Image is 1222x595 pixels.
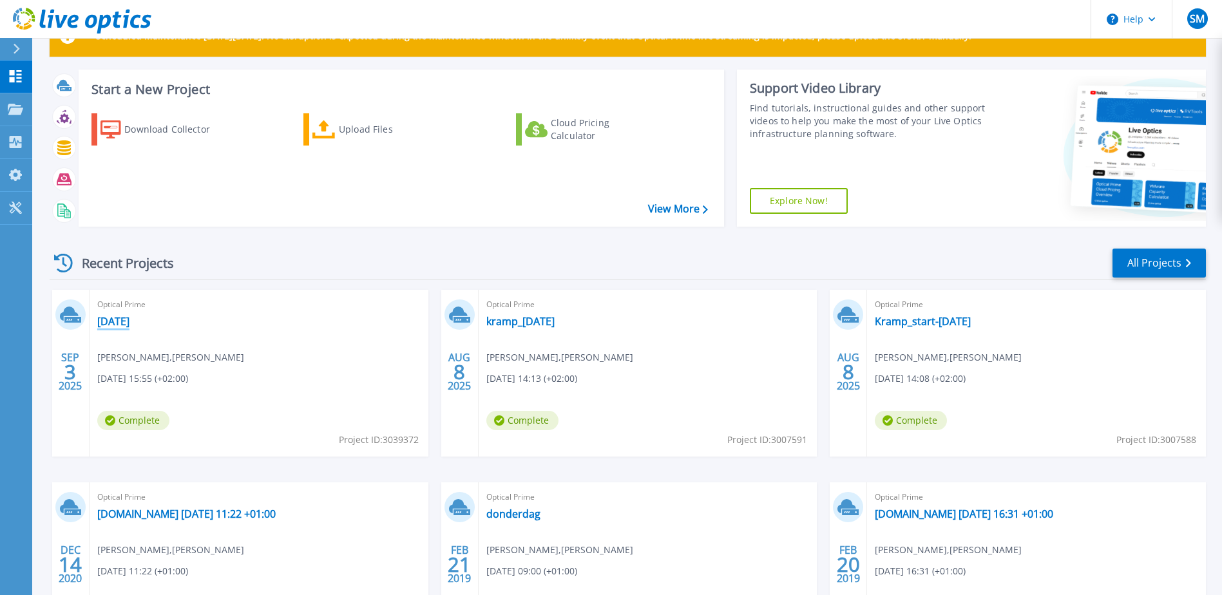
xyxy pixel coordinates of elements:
a: Upload Files [303,113,447,146]
div: FEB 2019 [836,541,861,588]
span: Optical Prime [97,490,421,504]
span: 20 [837,559,860,570]
span: Optical Prime [486,297,810,312]
span: [PERSON_NAME] , [PERSON_NAME] [486,350,633,364]
span: 8 [453,366,465,377]
span: [DATE] 14:08 (+02:00) [875,372,966,386]
span: [PERSON_NAME] , [PERSON_NAME] [97,350,244,364]
span: SM [1190,14,1205,24]
span: [DATE] 11:22 (+01:00) [97,564,188,578]
a: [DOMAIN_NAME] [DATE] 11:22 +01:00 [97,507,276,520]
a: [DOMAIN_NAME] [DATE] 16:31 +01:00 [875,507,1053,520]
div: Recent Projects [50,247,191,279]
div: Support Video Library [750,80,989,97]
span: [PERSON_NAME] , [PERSON_NAME] [875,350,1022,364]
a: [DATE] [97,315,129,328]
span: Complete [875,411,947,430]
div: Find tutorials, instructional guides and other support videos to help you make the most of your L... [750,102,989,140]
a: kramp_[DATE] [486,315,555,328]
span: [DATE] 09:00 (+01:00) [486,564,577,578]
div: FEB 2019 [447,541,472,588]
span: 21 [448,559,471,570]
span: [DATE] 14:13 (+02:00) [486,372,577,386]
a: donderdag [486,507,540,520]
span: 3 [64,366,76,377]
a: Download Collector [91,113,235,146]
div: Download Collector [124,117,227,142]
span: Project ID: 3007591 [727,433,807,447]
span: [DATE] 16:31 (+01:00) [875,564,966,578]
span: Optical Prime [875,490,1198,504]
span: Complete [486,411,558,430]
span: Project ID: 3039372 [339,433,419,447]
a: Kramp_start-[DATE] [875,315,971,328]
span: [DATE] 15:55 (+02:00) [97,372,188,386]
span: [PERSON_NAME] , [PERSON_NAME] [97,543,244,557]
span: [PERSON_NAME] , [PERSON_NAME] [875,543,1022,557]
span: Optical Prime [875,297,1198,312]
span: Complete [97,411,169,430]
div: AUG 2025 [836,348,861,395]
a: Explore Now! [750,188,848,214]
span: 14 [59,559,82,570]
a: View More [648,203,708,215]
span: 8 [843,366,854,377]
div: SEP 2025 [58,348,82,395]
span: Optical Prime [97,297,421,312]
h3: Start a New Project [91,82,707,97]
div: Cloud Pricing Calculator [551,117,654,142]
span: Project ID: 3007588 [1116,433,1196,447]
span: [PERSON_NAME] , [PERSON_NAME] [486,543,633,557]
span: Optical Prime [486,490,810,504]
a: All Projects [1112,249,1206,278]
div: DEC 2020 [58,541,82,588]
a: Cloud Pricing Calculator [516,113,660,146]
div: AUG 2025 [447,348,472,395]
p: Scheduled Maintenance [DATE][DATE]: No disruption is expected during the maintenance window. In t... [96,31,971,41]
div: Upload Files [339,117,442,142]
